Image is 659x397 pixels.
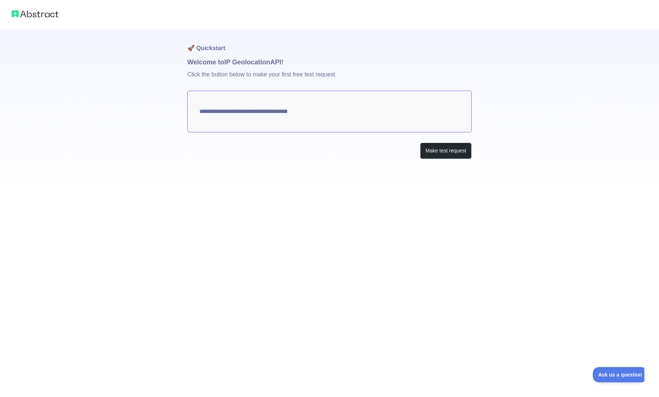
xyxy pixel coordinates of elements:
iframe: Toggle Customer Support [593,367,644,382]
button: Make test request [420,143,472,159]
h1: Welcome to IP Geolocation API! [187,57,472,67]
h1: 🚀 Quickstart [187,29,472,57]
img: Abstract logo [12,9,59,19]
p: Click the button below to make your first free test request. [187,67,472,91]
